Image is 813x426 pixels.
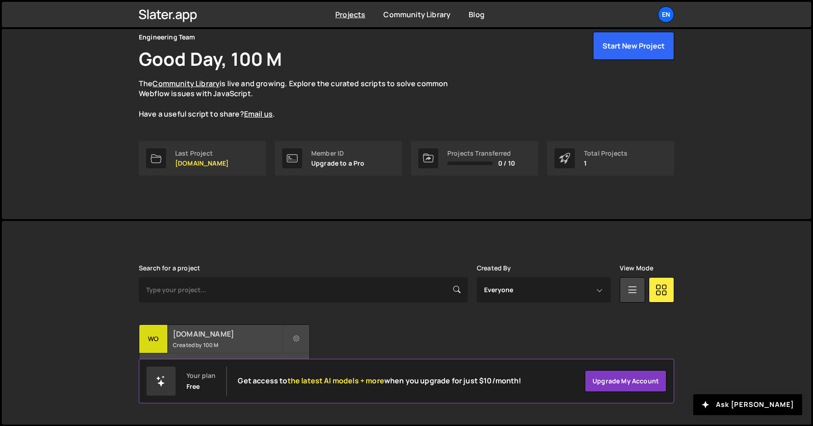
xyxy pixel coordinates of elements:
button: Start New Project [593,32,674,60]
a: En [658,6,674,23]
a: wo [DOMAIN_NAME] Created by 100 M 9 pages, last updated by 100 M [DATE] [139,324,310,381]
p: Upgrade to a Pro [311,160,365,167]
span: the latest AI models + more [288,376,384,386]
a: Projects [335,10,365,20]
p: [DOMAIN_NAME] [175,160,229,167]
div: wo [139,325,168,353]
p: The is live and growing. Explore the curated scripts to solve common Webflow issues with JavaScri... [139,78,465,119]
h1: Good Day, 100 M [139,46,282,71]
span: 0 / 10 [498,160,515,167]
div: Member ID [311,150,365,157]
div: Free [186,383,200,390]
div: Total Projects [584,150,627,157]
div: 9 pages, last updated by 100 M [DATE] [139,353,309,381]
h2: Get access to when you upgrade for just $10/month! [238,377,521,385]
a: Blog [469,10,485,20]
div: Last Project [175,150,229,157]
label: View Mode [620,264,653,272]
h2: [DOMAIN_NAME] [173,329,282,339]
small: Created by 100 M [173,341,282,349]
p: 1 [584,160,627,167]
div: Engineering Team [139,32,196,43]
div: Your plan [186,372,215,379]
a: Upgrade my account [585,370,666,392]
a: Last Project [DOMAIN_NAME] [139,141,266,176]
label: Created By [477,264,511,272]
div: Projects Transferred [447,150,515,157]
a: Community Library [383,10,451,20]
input: Type your project... [139,277,468,303]
label: Search for a project [139,264,200,272]
a: Email us [244,109,273,119]
button: Ask [PERSON_NAME] [693,394,802,415]
a: Community Library [152,78,220,88]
